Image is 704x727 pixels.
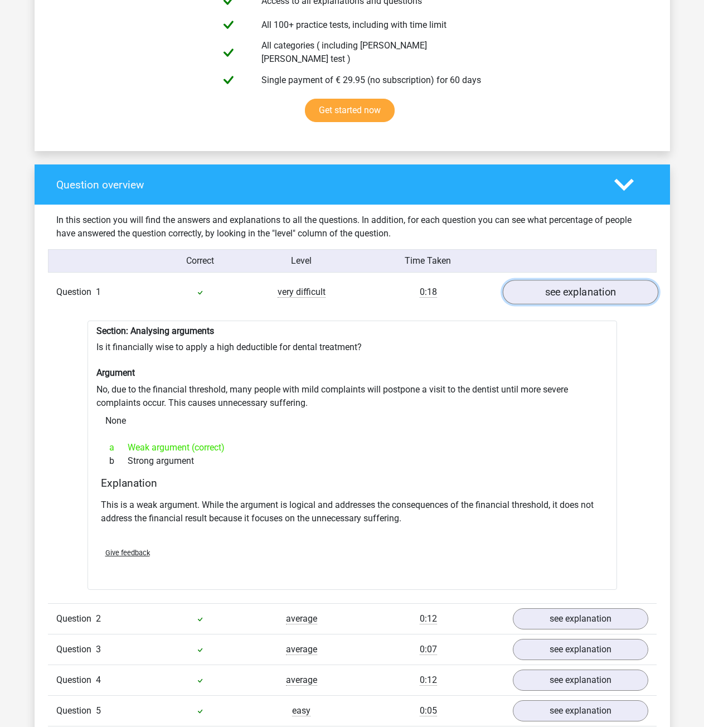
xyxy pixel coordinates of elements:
a: see explanation [513,670,648,691]
span: 4 [96,675,101,685]
span: very difficult [278,287,326,298]
span: Give feedback [105,549,150,557]
span: average [286,613,317,624]
a: see explanation [502,280,658,304]
span: Question [56,612,96,626]
div: Level [251,254,352,268]
span: 0:12 [420,613,437,624]
span: 0:07 [420,644,437,655]
span: 5 [96,705,101,716]
div: Time Taken [352,254,504,268]
span: 3 [96,644,101,655]
a: see explanation [513,700,648,721]
div: Weak argument (correct) [101,441,604,454]
span: average [286,675,317,686]
span: 0:12 [420,675,437,686]
a: Get started now [305,99,395,122]
span: 1 [96,287,101,297]
span: Question [56,704,96,718]
a: see explanation [513,608,648,629]
div: None [96,410,608,432]
span: 2 [96,613,101,624]
span: easy [292,705,310,716]
h4: Question overview [56,178,598,191]
div: Correct [149,254,251,268]
div: Is it financially wise to apply a high deductible for dental treatment? No, due to the financial ... [88,321,617,590]
span: 0:05 [420,705,437,716]
span: Question [56,285,96,299]
span: 0:18 [420,287,437,298]
span: a [109,441,128,454]
h4: Explanation [101,477,604,489]
span: b [109,454,128,468]
h6: Section: Analysing arguments [96,326,608,336]
h6: Argument [96,367,608,378]
div: In this section you will find the answers and explanations to all the questions. In addition, for... [48,214,657,240]
span: average [286,644,317,655]
a: see explanation [513,639,648,660]
div: Strong argument [101,454,604,468]
span: Question [56,643,96,656]
p: This is a weak argument. While the argument is logical and addresses the consequences of the fina... [101,498,604,525]
span: Question [56,673,96,687]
